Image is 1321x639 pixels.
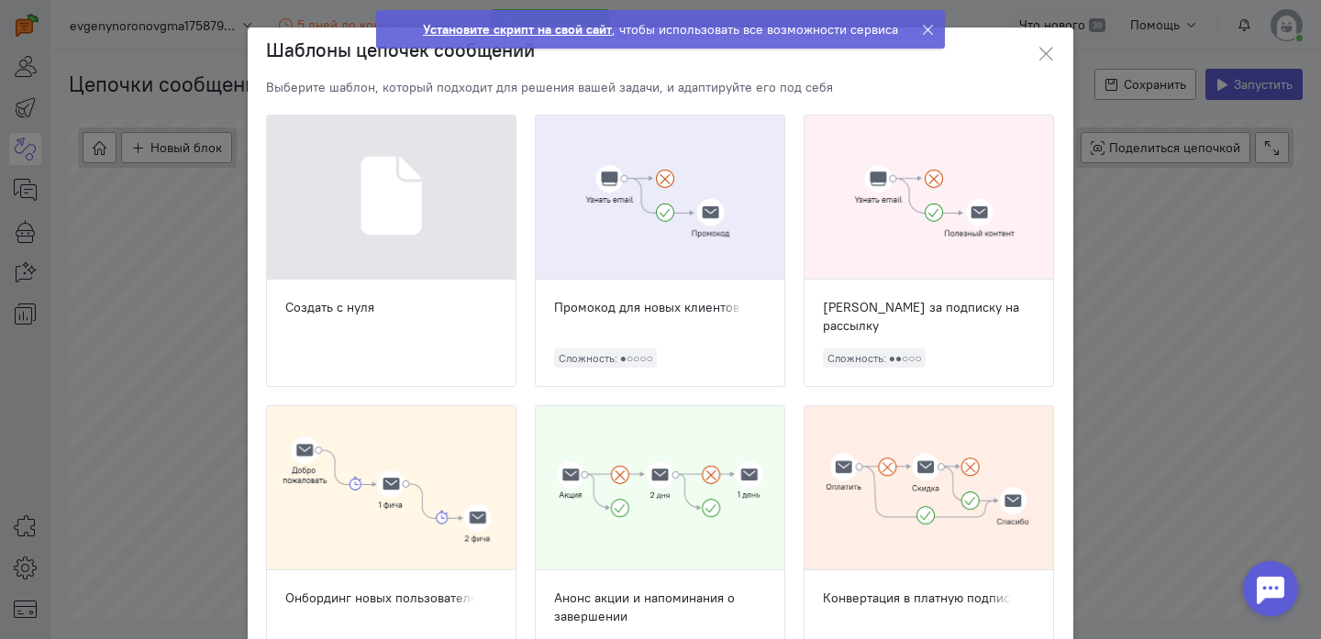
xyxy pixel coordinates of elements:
div: , чтобы использовать все возможности сервиса [423,20,898,39]
div: Промокод для новых клиентов [554,298,766,316]
span: Сложность: ●●○○○ [823,348,926,368]
div: Создать с нуля [285,298,497,316]
strong: Установите скрипт на свой сайт [423,21,612,38]
h3: Шаблоны цепочек сообщений [266,37,1055,64]
div: Конвертация в платную подписку [823,589,1035,607]
div: Онбординг новых пользователей [285,589,497,607]
p: Выберите шаблон, который подходит для решения вашей задачи, и адаптируйте его под себя [266,78,1055,96]
span: Сложность: ●○○○○ [554,348,657,368]
div: Анонс акции и напоминания о завершении [554,589,766,625]
div: [PERSON_NAME] за подписку на рассылку [823,298,1035,335]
